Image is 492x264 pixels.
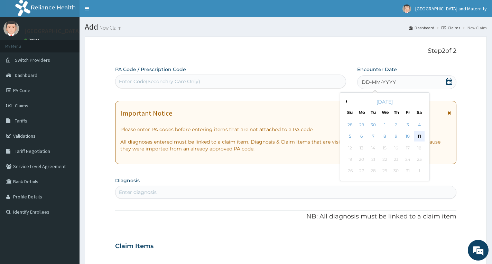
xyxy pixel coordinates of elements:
[403,120,413,130] div: Choose Friday, October 3rd, 2025
[414,166,425,176] div: Not available Saturday, November 1st, 2025
[368,154,379,165] div: Not available Tuesday, October 21st, 2025
[356,120,367,130] div: Choose Monday, September 29th, 2025
[15,102,28,109] span: Claims
[120,109,172,117] h1: Important Notice
[414,143,425,153] div: Not available Saturday, October 18th, 2025
[409,25,434,31] a: Dashboard
[356,154,367,165] div: Not available Monday, October 20th, 2025
[356,131,367,142] div: Choose Monday, October 6th, 2025
[415,6,487,12] span: [GEOGRAPHIC_DATA] and Maternity
[391,120,401,130] div: Choose Thursday, October 2nd, 2025
[115,212,456,221] p: NB: All diagnosis must be linked to a claim item
[391,131,401,142] div: Choose Thursday, October 9th, 2025
[3,21,19,36] img: User Image
[345,143,355,153] div: Not available Sunday, October 12th, 2025
[391,143,401,153] div: Not available Thursday, October 16th, 2025
[3,188,132,213] textarea: Type your message and hit 'Enter'
[345,131,355,142] div: Choose Sunday, October 5th, 2025
[115,66,186,73] label: PA Code / Prescription Code
[345,120,355,130] div: Choose Sunday, September 28th, 2025
[13,35,28,52] img: d_794563401_company_1708531726252_794563401
[368,166,379,176] div: Not available Tuesday, October 28th, 2025
[405,109,411,115] div: Fr
[345,166,355,176] div: Not available Sunday, October 26th, 2025
[368,120,379,130] div: Choose Tuesday, September 30th, 2025
[40,87,95,157] span: We're online!
[113,3,130,20] div: Minimize live chat window
[120,138,451,152] p: All diagnoses entered must be linked to a claim item. Diagnosis & Claim Items that are visible bu...
[417,109,423,115] div: Sa
[120,126,451,133] p: Please enter PA codes before entering items that are not attached to a PA code
[403,154,413,165] div: Not available Friday, October 24th, 2025
[380,120,390,130] div: Choose Wednesday, October 1st, 2025
[24,28,120,34] p: [GEOGRAPHIC_DATA] and Maternity
[24,38,41,42] a: Online
[85,22,487,31] h1: Add
[368,143,379,153] div: Not available Tuesday, October 14th, 2025
[98,25,121,30] small: New Claim
[391,154,401,165] div: Not available Thursday, October 23rd, 2025
[36,39,116,48] div: Chat with us now
[356,143,367,153] div: Not available Monday, October 13th, 2025
[442,25,460,31] a: Claims
[357,66,397,73] label: Encounter Date
[380,166,390,176] div: Not available Wednesday, October 29th, 2025
[119,78,200,85] div: Enter Code(Secondary Care Only)
[359,109,365,115] div: Mo
[393,109,399,115] div: Th
[115,177,140,184] label: Diagnosis
[391,166,401,176] div: Not available Thursday, October 30th, 2025
[380,143,390,153] div: Not available Wednesday, October 15th, 2025
[403,131,413,142] div: Choose Friday, October 10th, 2025
[15,118,27,124] span: Tariffs
[356,166,367,176] div: Not available Monday, October 27th, 2025
[347,109,353,115] div: Su
[15,148,50,154] span: Tariff Negotiation
[362,79,396,86] span: DD-MM-YYYY
[368,131,379,142] div: Choose Tuesday, October 7th, 2025
[414,154,425,165] div: Not available Saturday, October 25th, 2025
[370,109,376,115] div: Tu
[15,72,37,78] span: Dashboard
[461,25,487,31] li: New Claim
[382,109,388,115] div: We
[115,47,456,55] p: Step 2 of 2
[119,189,157,196] div: Enter diagnosis
[344,119,425,177] div: month 2025-10
[343,98,426,105] div: [DATE]
[15,57,50,63] span: Switch Providers
[414,131,425,142] div: Choose Saturday, October 11th, 2025
[403,166,413,176] div: Not available Friday, October 31st, 2025
[115,243,154,250] h3: Claim Items
[380,131,390,142] div: Choose Wednesday, October 8th, 2025
[402,4,411,13] img: User Image
[380,154,390,165] div: Not available Wednesday, October 22nd, 2025
[403,143,413,153] div: Not available Friday, October 17th, 2025
[414,120,425,130] div: Choose Saturday, October 4th, 2025
[344,100,347,103] button: Previous Month
[345,154,355,165] div: Not available Sunday, October 19th, 2025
